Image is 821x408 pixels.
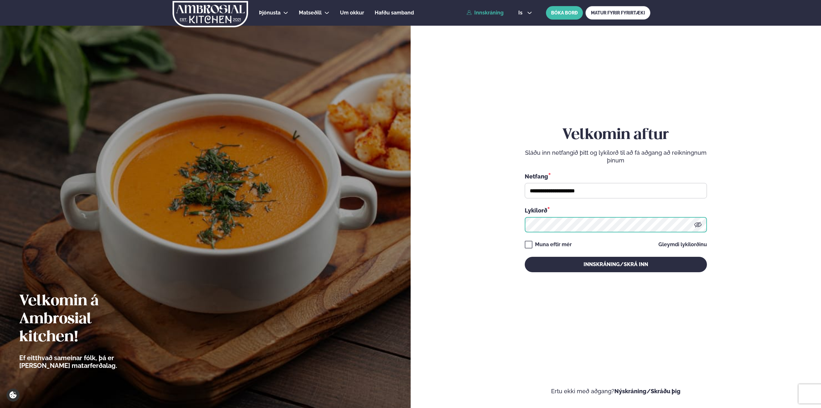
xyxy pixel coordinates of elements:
[299,9,322,17] a: Matseðill
[375,10,414,16] span: Hafðu samband
[546,6,583,20] button: BÓKA BORÐ
[525,206,707,214] div: Lykilorð
[518,10,524,15] span: is
[299,10,322,16] span: Matseðill
[658,242,707,247] a: Gleymdi lykilorðinu
[585,6,650,20] a: MATUR FYRIR FYRIRTÆKI
[467,10,504,16] a: Innskráning
[513,10,537,15] button: is
[525,126,707,144] h2: Velkomin aftur
[525,172,707,180] div: Netfang
[525,149,707,164] p: Sláðu inn netfangið þitt og lykilorð til að fá aðgang að reikningnum þínum
[19,292,153,346] h2: Velkomin á Ambrosial kitchen!
[340,10,364,16] span: Um okkur
[375,9,414,17] a: Hafðu samband
[340,9,364,17] a: Um okkur
[19,354,153,369] p: Ef eitthvað sameinar fólk, þá er [PERSON_NAME] matarferðalag.
[259,9,281,17] a: Þjónusta
[614,388,681,395] a: Nýskráning/Skráðu þig
[259,10,281,16] span: Þjónusta
[430,387,802,395] p: Ertu ekki með aðgang?
[525,257,707,272] button: Innskráning/Skrá inn
[172,1,249,27] img: logo
[6,388,20,402] a: Cookie settings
